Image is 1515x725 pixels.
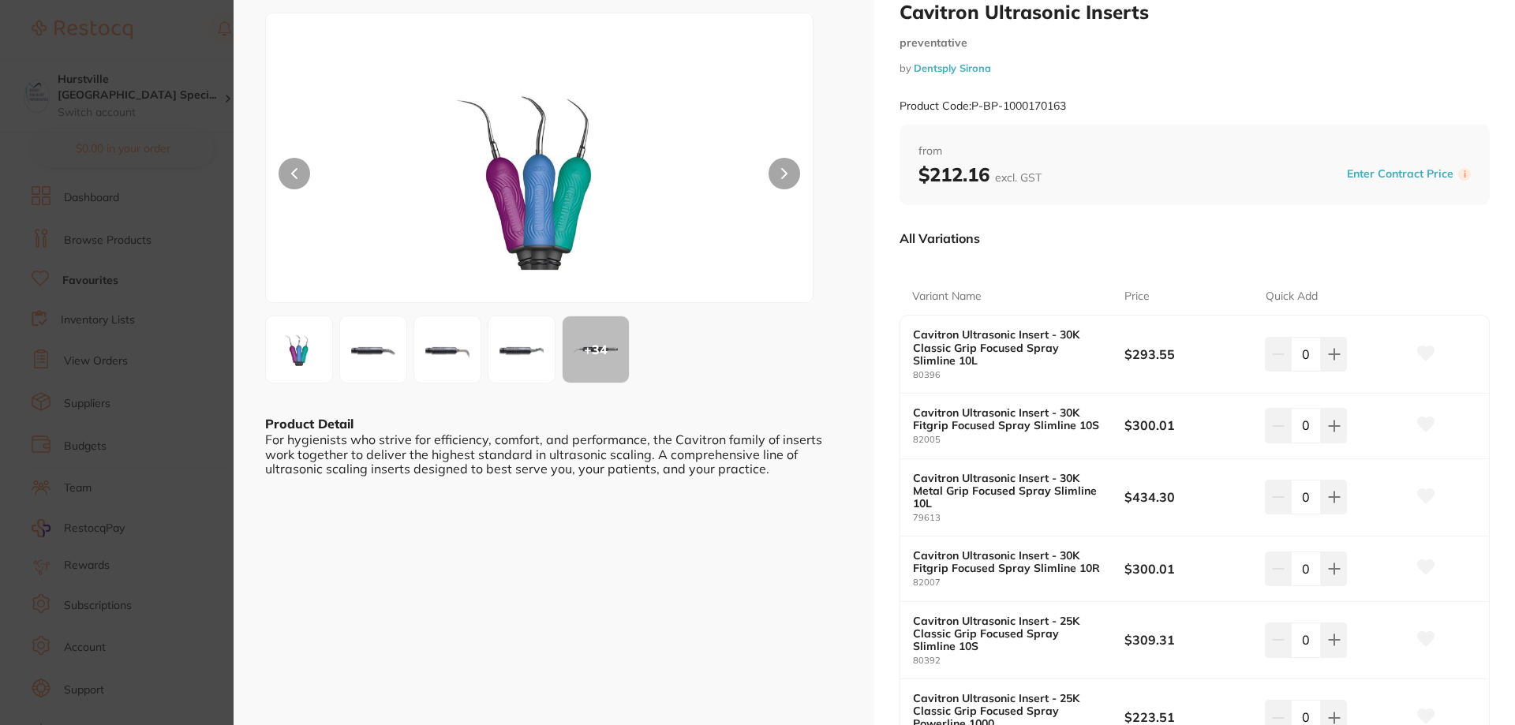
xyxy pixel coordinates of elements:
[1266,289,1318,305] p: Quick Add
[900,230,980,246] p: All Variations
[918,163,1042,186] b: $212.16
[913,513,1124,523] small: 79613
[1124,631,1251,648] b: $309.31
[913,328,1103,366] b: Cavitron Ultrasonic Insert - 30K Classic Grip Focused Spray Slimline 10L
[913,435,1124,445] small: 82005
[376,53,704,302] img: My5qcGc
[913,406,1103,432] b: Cavitron Ultrasonic Insert - 30K Fitgrip Focused Spray Slimline 10S
[1124,488,1251,506] b: $434.30
[913,615,1103,652] b: Cavitron Ultrasonic Insert - 25K Classic Grip Focused Spray Slimline 10S
[1458,168,1471,181] label: i
[271,321,327,378] img: My5qcGc
[419,321,476,378] img: Zw
[1124,289,1150,305] p: Price
[913,549,1103,574] b: Cavitron Ultrasonic Insert - 30K Fitgrip Focused Spray Slimline 10R
[913,656,1124,666] small: 80392
[900,62,1490,74] small: by
[900,36,1490,50] small: preventative
[1124,417,1251,434] b: $300.01
[265,432,843,476] div: For hygienists who strive for efficiency, comfort, and performance, the Cavitron family of insert...
[912,289,982,305] p: Variant Name
[1124,346,1251,363] b: $293.55
[913,577,1124,588] small: 82007
[1342,166,1458,181] button: Enter Contract Price
[562,316,630,383] button: +34
[913,370,1124,380] small: 80396
[918,144,1471,159] span: from
[265,416,353,432] b: Product Detail
[345,321,402,378] img: LTYxMjE3MDIuanBn
[1124,560,1251,577] b: $300.01
[913,472,1103,510] b: Cavitron Ultrasonic Insert - 30K Metal Grip Focused Spray Slimline 10L
[995,170,1042,185] span: excl. GST
[914,62,991,74] a: Dentsply Sirona
[493,321,550,378] img: anBn
[900,99,1066,113] small: Product Code: P-BP-1000170163
[563,316,629,383] div: + 34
